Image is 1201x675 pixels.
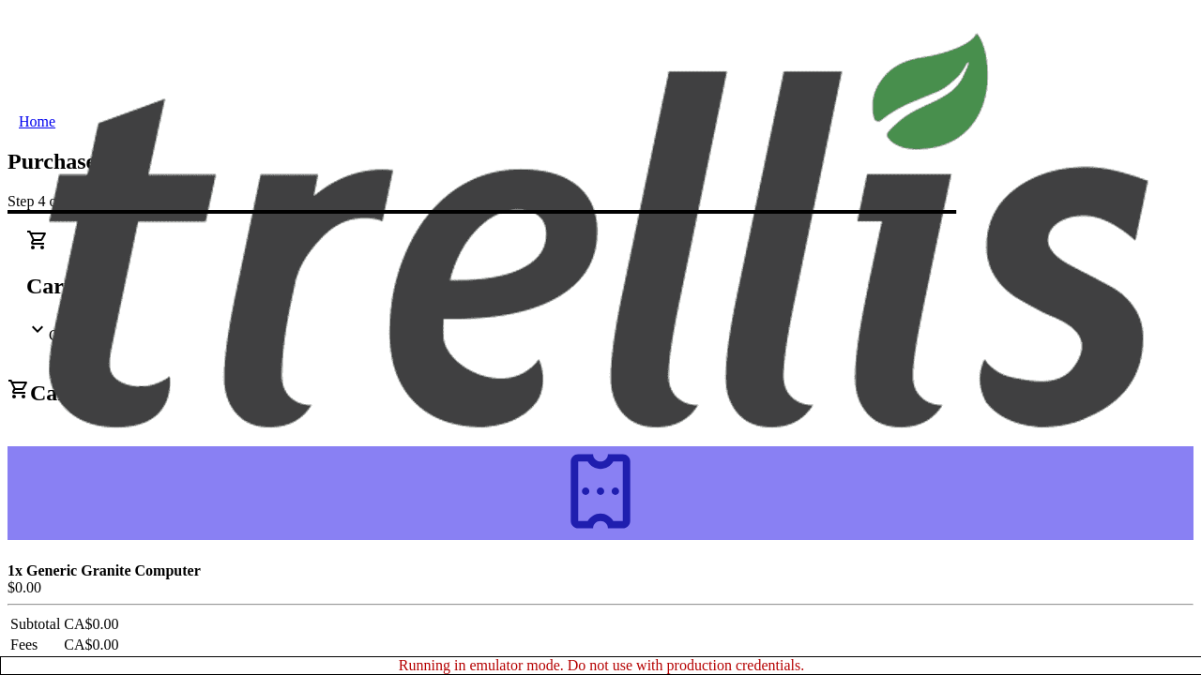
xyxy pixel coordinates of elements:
strong: 1x Generic Granite Computer [8,562,201,578]
div: $0.00 [8,579,1193,596]
td: CA$0.00 [63,636,119,654]
td: CA$0.00 [63,615,119,634]
td: Fees [9,636,61,654]
td: Subtotal [9,615,61,634]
